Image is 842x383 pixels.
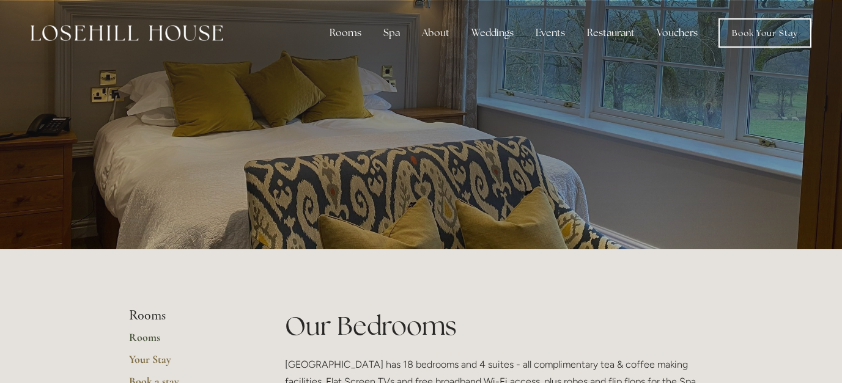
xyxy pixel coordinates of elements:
[31,25,223,41] img: Losehill House
[285,308,714,344] h1: Our Bedrooms
[647,21,707,45] a: Vouchers
[129,308,246,324] li: Rooms
[718,18,811,48] a: Book Your Stay
[374,21,410,45] div: Spa
[462,21,523,45] div: Weddings
[412,21,459,45] div: About
[129,352,246,374] a: Your Stay
[320,21,371,45] div: Rooms
[129,330,246,352] a: Rooms
[526,21,575,45] div: Events
[577,21,644,45] div: Restaurant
